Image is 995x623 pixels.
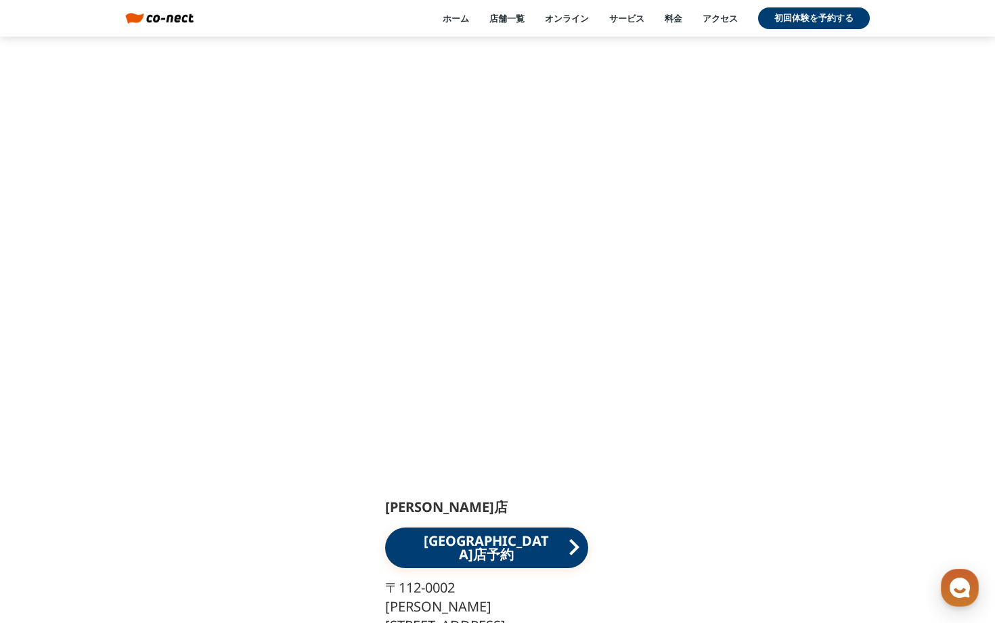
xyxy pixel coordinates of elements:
a: アクセス [703,12,738,24]
span: ホーム [35,450,59,460]
p: [PERSON_NAME]店 [385,500,508,514]
a: チャット [89,429,175,463]
a: オンライン [545,12,589,24]
a: ホーム [443,12,469,24]
a: [GEOGRAPHIC_DATA]店予約keyboard_arrow_right [385,528,588,568]
a: サービス [609,12,644,24]
a: 料金 [665,12,682,24]
i: keyboard_arrow_right [565,536,583,559]
p: [GEOGRAPHIC_DATA]店予約 [422,534,551,561]
a: 店舗一覧 [489,12,525,24]
a: 設定 [175,429,260,463]
a: 初回体験を予約する [758,7,870,29]
span: チャット [116,450,148,461]
span: 設定 [209,450,225,460]
a: ホーム [4,429,89,463]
